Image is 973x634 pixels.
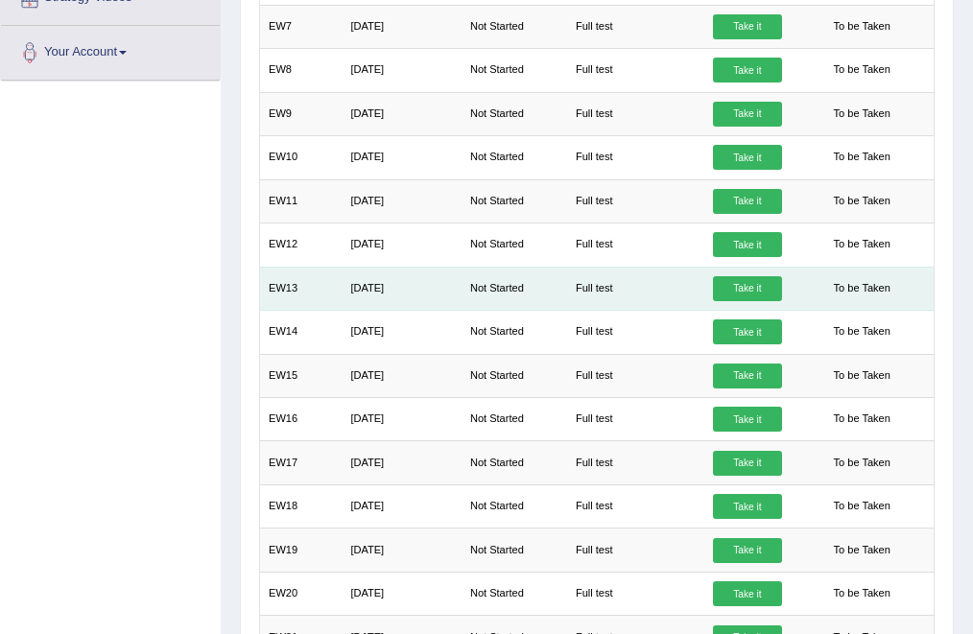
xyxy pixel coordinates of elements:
[1,26,220,74] a: Your Account
[713,581,782,606] a: Take it
[567,528,704,572] td: Full test
[462,441,567,484] td: Not Started
[259,572,342,615] td: EW20
[342,267,462,310] td: [DATE]
[825,494,898,519] span: To be Taken
[567,397,704,440] td: Full test
[462,397,567,440] td: Not Started
[342,528,462,572] td: [DATE]
[462,179,567,223] td: Not Started
[259,136,342,179] td: EW10
[462,572,567,615] td: Not Started
[825,146,898,171] span: To be Taken
[825,102,898,127] span: To be Taken
[342,49,462,92] td: [DATE]
[713,407,782,432] a: Take it
[713,319,782,344] a: Take it
[462,136,567,179] td: Not Started
[713,364,782,388] a: Take it
[259,441,342,484] td: EW17
[825,364,898,388] span: To be Taken
[342,397,462,440] td: [DATE]
[825,59,898,83] span: To be Taken
[567,572,704,615] td: Full test
[342,223,462,267] td: [DATE]
[342,136,462,179] td: [DATE]
[713,451,782,476] a: Take it
[342,179,462,223] td: [DATE]
[713,276,782,301] a: Take it
[567,311,704,354] td: Full test
[713,189,782,214] a: Take it
[462,484,567,528] td: Not Started
[462,49,567,92] td: Not Started
[825,14,898,39] span: To be Taken
[462,267,567,310] td: Not Started
[259,223,342,267] td: EW12
[567,484,704,528] td: Full test
[462,5,567,48] td: Not Started
[567,92,704,135] td: Full test
[462,92,567,135] td: Not Started
[713,145,782,170] a: Take it
[567,136,704,179] td: Full test
[259,484,342,528] td: EW18
[342,5,462,48] td: [DATE]
[259,5,342,48] td: EW7
[567,5,704,48] td: Full test
[259,397,342,440] td: EW16
[259,354,342,397] td: EW15
[259,49,342,92] td: EW8
[713,232,782,257] a: Take it
[342,311,462,354] td: [DATE]
[259,179,342,223] td: EW11
[462,354,567,397] td: Not Started
[713,58,782,82] a: Take it
[825,276,898,301] span: To be Taken
[713,102,782,127] a: Take it
[713,538,782,563] a: Take it
[825,233,898,258] span: To be Taken
[825,538,898,563] span: To be Taken
[567,267,704,310] td: Full test
[259,92,342,135] td: EW9
[462,223,567,267] td: Not Started
[567,223,704,267] td: Full test
[567,441,704,484] td: Full test
[567,354,704,397] td: Full test
[259,311,342,354] td: EW14
[462,311,567,354] td: Not Started
[342,441,462,484] td: [DATE]
[462,528,567,572] td: Not Started
[342,92,462,135] td: [DATE]
[342,484,462,528] td: [DATE]
[259,528,342,572] td: EW19
[342,572,462,615] td: [DATE]
[567,179,704,223] td: Full test
[342,354,462,397] td: [DATE]
[713,14,782,39] a: Take it
[259,267,342,310] td: EW13
[825,189,898,214] span: To be Taken
[713,494,782,519] a: Take it
[825,407,898,432] span: To be Taken
[567,49,704,92] td: Full test
[825,451,898,476] span: To be Taken
[825,581,898,606] span: To be Taken
[825,320,898,345] span: To be Taken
